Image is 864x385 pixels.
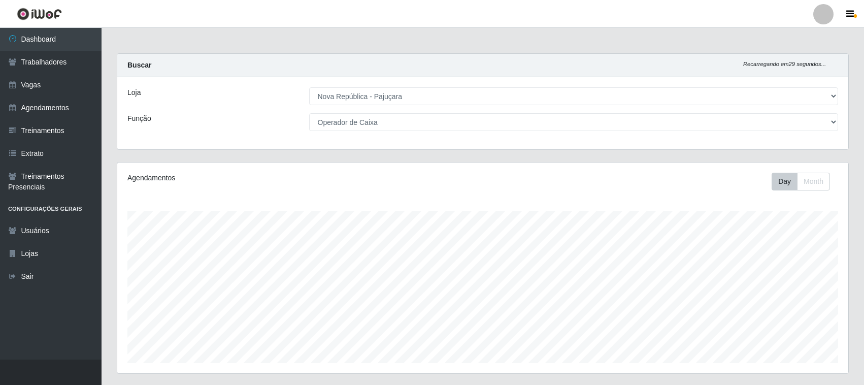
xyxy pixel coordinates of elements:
strong: Buscar [127,61,151,69]
button: Day [772,173,797,190]
div: First group [772,173,830,190]
label: Loja [127,87,141,98]
div: Toolbar with button groups [772,173,838,190]
div: Agendamentos [127,173,415,183]
button: Month [797,173,830,190]
i: Recarregando em 29 segundos... [743,61,826,67]
label: Função [127,113,151,124]
img: CoreUI Logo [17,8,62,20]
